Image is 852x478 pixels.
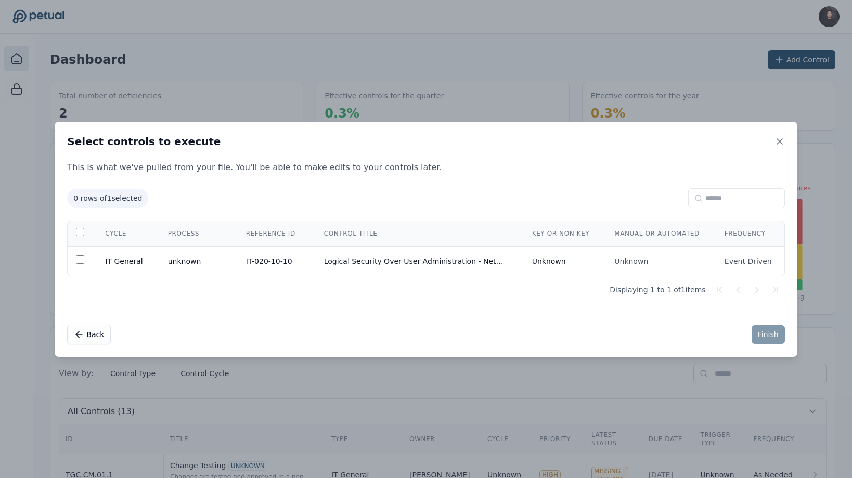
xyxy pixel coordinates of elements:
[156,246,234,276] td: unknown
[67,325,111,344] button: Back
[520,246,602,276] td: Unknown
[520,221,602,247] th: Key or Non Key
[55,161,797,174] p: This is what we've pulled from your file. You'll be able to make edits to your controls later.
[712,221,784,247] th: Frequency
[93,246,155,276] td: IT General
[67,280,784,299] div: Displaying 1 to 1 of 1 items
[93,221,155,247] th: Cycle
[602,221,712,247] th: Manual or Automated
[156,221,234,247] th: Process
[67,134,221,149] h2: Select controls to execute
[234,246,312,276] td: IT-020-10-10
[712,246,784,276] td: Event Driven
[312,246,520,276] td: Logical Security Over User Administration - NetSuite
[234,221,312,247] th: Reference ID
[312,221,520,247] th: Control Title
[752,325,785,344] button: Finish
[602,246,712,276] td: Unknown
[67,189,148,208] span: 0 rows of 1 selected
